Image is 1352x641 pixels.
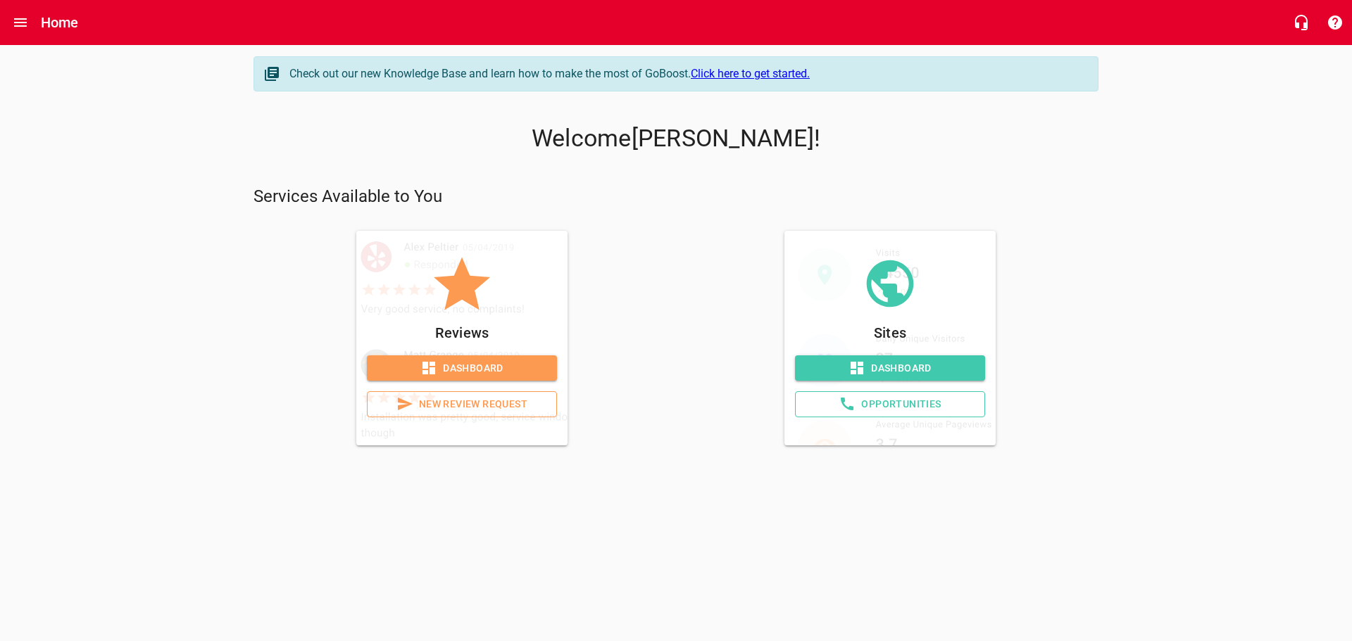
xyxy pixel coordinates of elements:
[254,186,1098,208] p: Services Available to You
[807,395,973,413] span: Opportunities
[795,355,985,381] a: Dashboard
[379,395,545,413] span: New Review Request
[289,65,1084,82] div: Check out our new Knowledge Base and learn how to make the most of GoBoost.
[378,360,546,377] span: Dashboard
[1284,6,1318,39] button: Live Chat
[806,360,974,377] span: Dashboard
[4,6,37,39] button: Open drawer
[795,322,985,344] p: Sites
[254,125,1098,153] p: Welcome [PERSON_NAME] !
[795,391,985,417] a: Opportunities
[367,355,557,381] a: Dashboard
[691,67,810,80] a: Click here to get started.
[1318,6,1352,39] button: Support Portal
[41,11,79,34] h6: Home
[367,391,557,417] a: New Review Request
[367,322,557,344] p: Reviews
